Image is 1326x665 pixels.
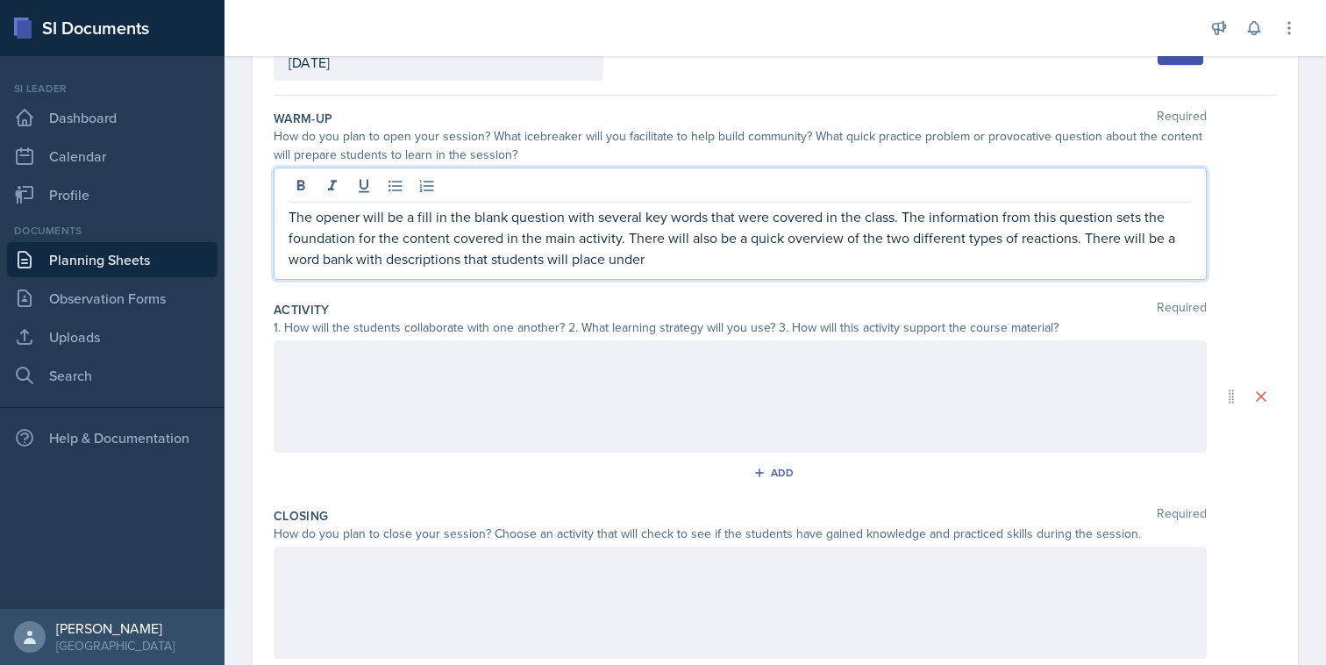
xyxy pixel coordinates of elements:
[1157,301,1207,318] span: Required
[274,507,328,525] label: Closing
[757,466,795,480] div: Add
[7,223,217,239] div: Documents
[7,81,217,97] div: Si leader
[274,110,332,127] label: Warm-Up
[56,619,175,637] div: [PERSON_NAME]
[7,177,217,212] a: Profile
[7,242,217,277] a: Planning Sheets
[274,127,1207,164] div: How do you plan to open your session? What icebreaker will you facilitate to help build community...
[274,318,1207,337] div: 1. How will the students collaborate with one another? 2. What learning strategy will you use? 3....
[747,460,804,486] button: Add
[7,319,217,354] a: Uploads
[7,100,217,135] a: Dashboard
[1157,110,1207,127] span: Required
[7,358,217,393] a: Search
[56,637,175,654] div: [GEOGRAPHIC_DATA]
[274,301,330,318] label: Activity
[7,281,217,316] a: Observation Forms
[289,206,1192,269] p: The opener will be a fill in the blank question with several key words that were covered in the c...
[7,139,217,174] a: Calendar
[1157,507,1207,525] span: Required
[274,525,1207,543] div: How do you plan to close your session? Choose an activity that will check to see if the students ...
[7,420,217,455] div: Help & Documentation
